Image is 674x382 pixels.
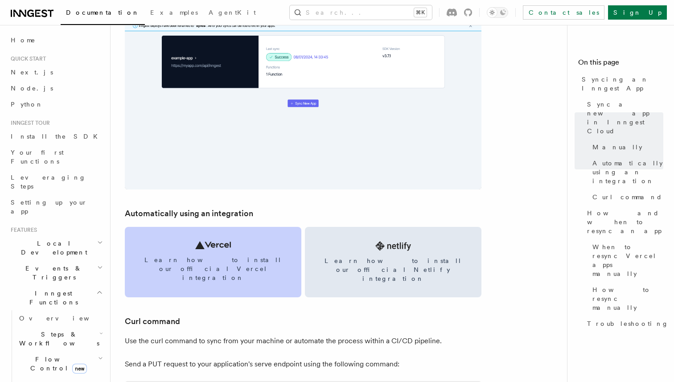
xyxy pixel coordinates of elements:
[125,335,481,347] p: Use the curl command to sync from your machine or automate the process within a CI/CD pipeline.
[7,285,105,310] button: Inngest Functions
[578,57,663,71] h4: On this page
[592,159,663,185] span: Automatically using an integration
[290,5,432,20] button: Search...⌘K
[150,9,198,16] span: Examples
[72,364,87,374] span: new
[11,69,53,76] span: Next.js
[7,119,50,127] span: Inngest tour
[16,310,105,326] a: Overview
[7,264,97,282] span: Events & Triggers
[587,100,663,136] span: Sync a new app in Inngest Cloud
[145,3,203,24] a: Examples
[578,71,663,96] a: Syncing an Inngest App
[584,316,663,332] a: Troubleshooting
[592,242,663,278] span: When to resync Vercel apps manually
[589,282,663,316] a: How to resync manually
[305,227,481,297] a: Learn how to install our official Netlify integration
[592,143,642,152] span: Manually
[11,133,103,140] span: Install the SDK
[7,128,105,144] a: Install the SDK
[587,319,669,328] span: Troubleshooting
[487,7,508,18] button: Toggle dark mode
[7,239,97,257] span: Local Development
[589,155,663,189] a: Automatically using an integration
[19,315,111,322] span: Overview
[11,174,86,190] span: Leveraging Steps
[7,289,96,307] span: Inngest Functions
[16,326,105,351] button: Steps & Workflows
[11,36,36,45] span: Home
[7,144,105,169] a: Your first Functions
[125,315,180,328] a: Curl command
[414,8,427,17] kbd: ⌘K
[587,209,663,235] span: How and when to resync an app
[125,227,301,297] a: Learn how to install our official Vercel integration
[136,255,291,282] span: Learn how to install our official Vercel integration
[7,55,46,62] span: Quick start
[592,193,662,201] span: Curl command
[7,80,105,96] a: Node.js
[608,5,667,20] a: Sign Up
[7,260,105,285] button: Events & Triggers
[592,285,663,312] span: How to resync manually
[7,169,105,194] a: Leveraging Steps
[584,205,663,239] a: How and when to resync an app
[7,226,37,234] span: Features
[584,96,663,139] a: Sync a new app in Inngest Cloud
[582,75,663,93] span: Syncing an Inngest App
[61,3,145,25] a: Documentation
[125,207,253,220] a: Automatically using an integration
[589,189,663,205] a: Curl command
[523,5,604,20] a: Contact sales
[11,149,64,165] span: Your first Functions
[7,194,105,219] a: Setting up your app
[66,9,140,16] span: Documentation
[7,235,105,260] button: Local Development
[16,355,98,373] span: Flow Control
[16,351,105,376] button: Flow Controlnew
[7,32,105,48] a: Home
[589,239,663,282] a: When to resync Vercel apps manually
[203,3,261,24] a: AgentKit
[11,85,53,92] span: Node.js
[7,64,105,80] a: Next.js
[125,358,481,370] p: Send a PUT request to your application's serve endpoint using the following command:
[16,330,99,348] span: Steps & Workflows
[11,199,87,215] span: Setting up your app
[589,139,663,155] a: Manually
[7,96,105,112] a: Python
[209,9,256,16] span: AgentKit
[11,101,43,108] span: Python
[316,256,471,283] span: Learn how to install our official Netlify integration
